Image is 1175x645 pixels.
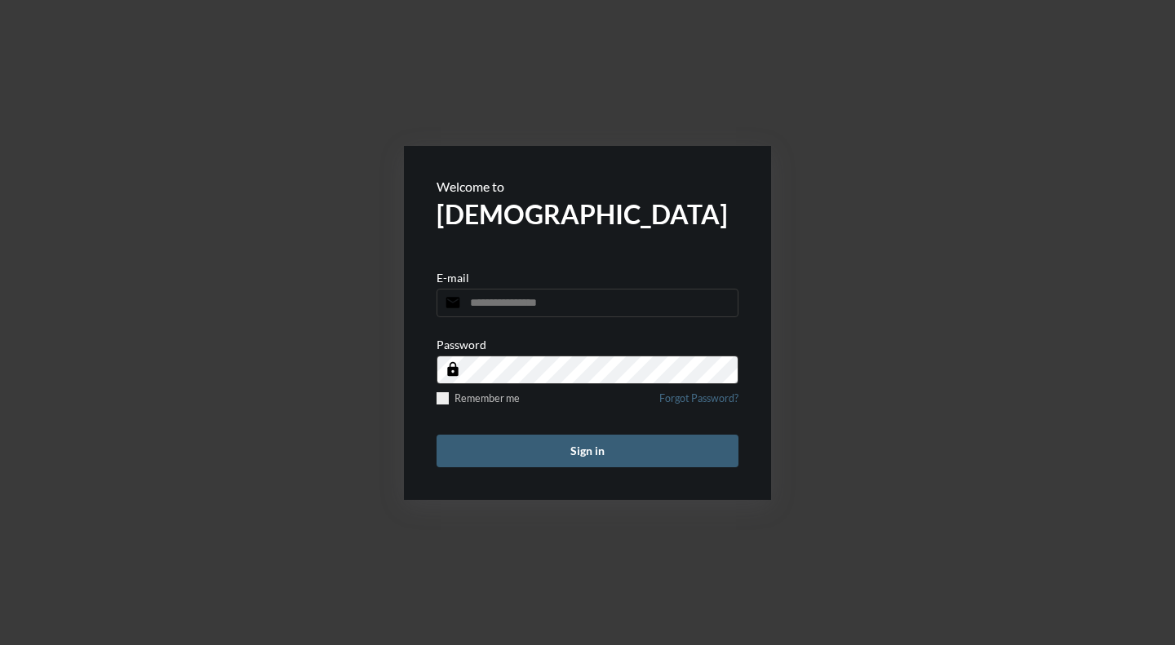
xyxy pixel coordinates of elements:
[437,198,738,230] h2: [DEMOGRAPHIC_DATA]
[437,338,486,351] p: Password
[437,435,738,467] button: Sign in
[437,392,520,404] label: Remember me
[659,392,738,414] a: Forgot Password?
[437,271,469,285] p: E-mail
[437,179,738,194] p: Welcome to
